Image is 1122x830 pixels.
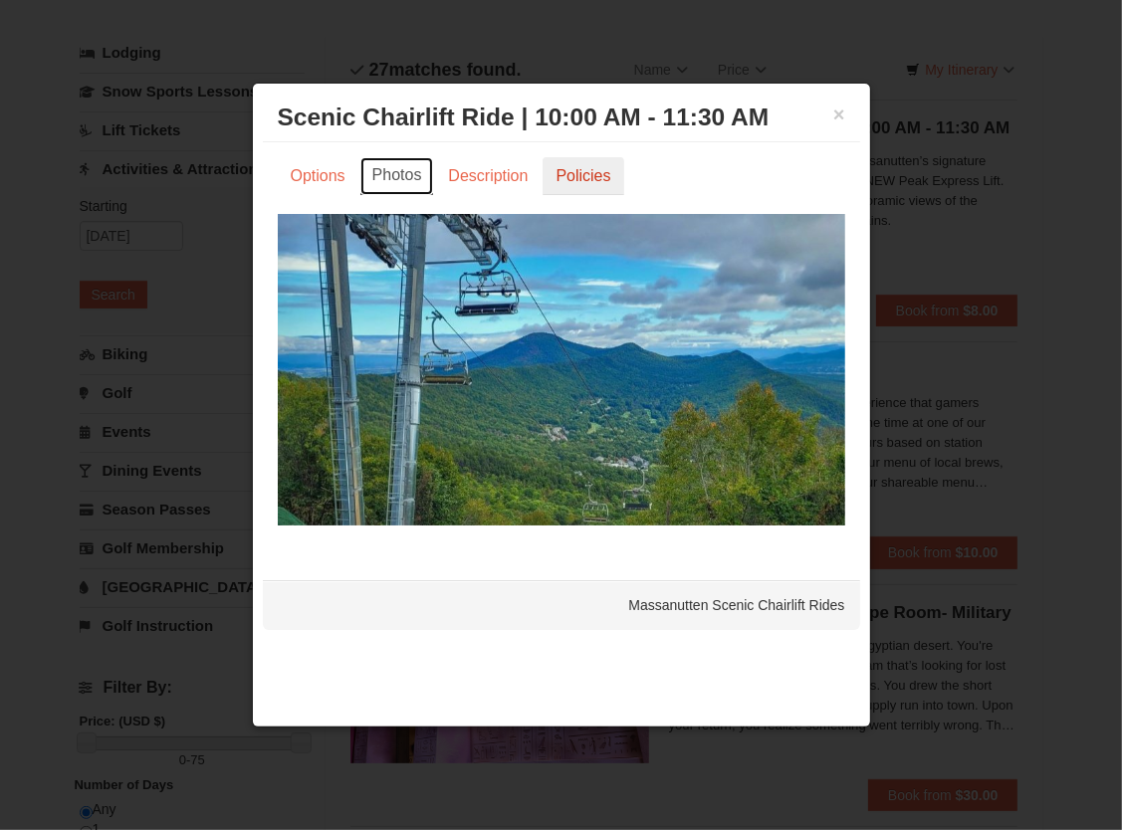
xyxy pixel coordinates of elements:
[278,157,358,195] a: Options
[360,157,434,195] a: Photos
[263,580,860,630] div: Massanutten Scenic Chairlift Rides
[278,214,845,524] img: 24896431-1-a2e2611b.jpg
[543,157,623,195] a: Policies
[435,157,541,195] a: Description
[278,103,845,132] h3: Scenic Chairlift Ride | 10:00 AM - 11:30 AM
[833,104,845,124] button: ×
